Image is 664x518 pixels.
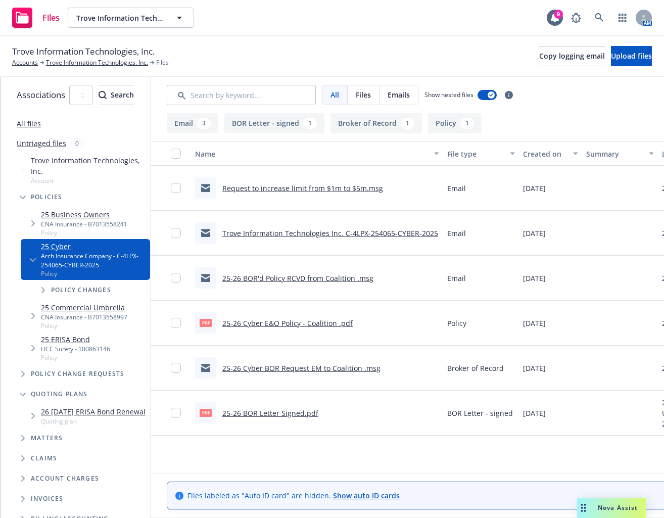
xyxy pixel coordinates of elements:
a: Show auto ID cards [333,491,400,500]
a: Report a Bug [566,8,586,28]
span: Email [447,228,466,239]
span: Policies [31,194,63,200]
input: Search by keyword... [167,85,316,105]
span: Email [447,183,466,194]
button: Created on [519,142,582,166]
span: Policy [447,318,466,328]
span: Policy changes [51,287,111,293]
div: 1 [460,118,474,129]
a: Files [8,4,64,32]
span: Files [42,14,60,22]
span: Policy [41,353,110,362]
div: Created on [523,149,567,159]
div: Name [195,149,428,159]
span: Account charges [31,476,99,482]
div: 0 [70,137,84,149]
a: Trove Information Technologies, Inc. [46,58,148,67]
a: 25-26 Cyber E&O Policy - Coalition .pdf [222,318,353,328]
span: Trove Information Technologies, Inc. [12,45,155,58]
button: Email [167,113,218,133]
div: Tree Example [1,153,150,509]
span: Quoting plans [31,391,88,397]
input: Toggle Row Selected [171,273,181,283]
span: Account [31,176,146,185]
svg: Search [99,91,107,99]
div: Summary [586,149,643,159]
span: Trove Information Technologies, Inc. [76,13,164,23]
div: Arch Insurance Company - C-4LPX-254065-CYBER-2025 [41,252,146,269]
button: Broker of Record [330,113,422,133]
span: [DATE] [523,183,546,194]
a: 25 ERISA Bond [41,334,110,345]
button: SearchSearch [99,85,134,105]
a: Untriaged files [17,138,66,149]
span: Files [356,89,371,100]
a: 25-26 BOR Letter Signed.pdf [222,408,318,418]
span: pdf [200,319,212,326]
span: Upload files [611,51,652,61]
div: 1 [401,118,414,129]
span: pdf [200,409,212,416]
button: BOR Letter - signed [224,113,324,133]
button: Name [191,142,443,166]
span: Policy [41,228,127,237]
a: Request to increase limit from $1m to $5m.msg [222,183,383,193]
span: Trove Information Technologies, Inc. [31,155,146,176]
span: [DATE] [523,273,546,284]
div: File type [447,149,504,159]
span: [DATE] [523,318,546,328]
button: Summary [582,142,658,166]
div: HCC Surety - 100863146 [41,345,110,353]
span: Files [156,58,169,67]
input: Select all [171,149,181,159]
div: 1 [303,118,317,129]
span: Invoices [31,496,64,502]
a: All files [17,119,41,128]
span: [DATE] [523,408,546,418]
a: Accounts [12,58,38,67]
span: Email [447,273,466,284]
span: All [330,89,339,100]
input: Toggle Row Selected [171,228,181,238]
a: 25-26 BOR'd Policy RCVD from Coalition .msg [222,273,373,283]
span: Copy logging email [539,51,605,61]
button: Trove Information Technologies, Inc. [68,8,194,28]
span: Matters [31,435,63,441]
input: Toggle Row Selected [171,363,181,373]
button: Nova Assist [577,498,646,518]
a: 25 Cyber [41,241,146,252]
a: Search [589,8,609,28]
span: Policy change requests [31,371,124,377]
button: Upload files [611,46,652,66]
span: Quoting plan [41,417,146,426]
span: Files labeled as "Auto ID card" are hidden. [187,490,400,501]
span: Nova Assist [598,503,638,512]
span: Broker of Record [447,363,504,373]
div: 3 [197,118,211,129]
span: Emails [388,89,410,100]
span: BOR Letter - signed [447,408,513,418]
div: Search [99,85,134,105]
span: [DATE] [523,363,546,373]
button: File type [443,142,519,166]
a: 25-26 Cyber BOR Request EM to Coalition .msg [222,363,381,373]
a: 25 Commercial Umbrella [41,302,127,313]
div: CNA Insurance - B7013558241 [41,220,127,228]
button: Copy logging email [539,46,605,66]
div: CNA Insurance - B7013558997 [41,313,127,321]
div: 9 [554,10,563,19]
a: 26 [DATE] ERISA Bond Renewal [41,406,146,417]
span: Associations [17,88,65,102]
span: Show nested files [424,90,473,99]
input: Toggle Row Selected [171,183,181,193]
span: Policy [41,269,146,278]
span: Policy [41,321,127,330]
input: Toggle Row Selected [171,408,181,418]
span: Claims [31,455,57,461]
span: [DATE] [523,228,546,239]
a: Switch app [612,8,633,28]
a: 25 Business Owners [41,209,127,220]
input: Toggle Row Selected [171,318,181,328]
div: Drag to move [577,498,590,518]
button: Policy [428,113,482,133]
